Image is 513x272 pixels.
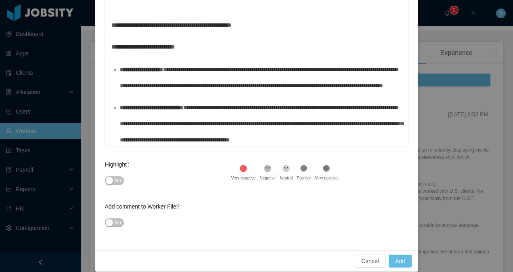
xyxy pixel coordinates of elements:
[280,175,293,181] div: Neutral
[115,177,121,185] span: No
[105,218,124,227] button: Add comment to Worker File?
[105,161,132,168] label: Highlight
[355,255,385,268] button: Cancel
[105,176,124,185] button: Highlight
[315,175,338,181] div: Very positive
[105,203,185,210] label: Add comment to Worker File?
[297,175,311,181] div: Positive
[389,255,412,268] button: Add
[260,175,275,181] div: Negative
[231,175,256,181] div: Very negative
[115,219,121,227] span: No
[111,17,402,158] div: rdw-editor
